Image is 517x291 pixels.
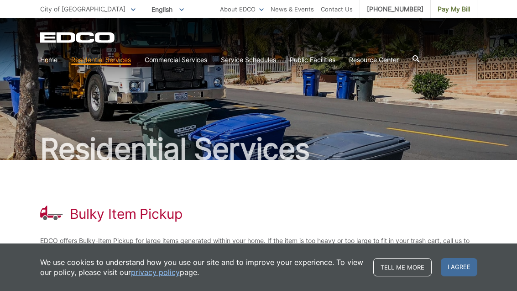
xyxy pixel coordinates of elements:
h2: Residential Services [40,134,477,164]
span: City of [GEOGRAPHIC_DATA] [40,5,125,13]
a: Home [40,55,57,65]
span: I agree [441,258,477,276]
span: Pay My Bill [438,4,470,14]
a: Tell me more [373,258,432,276]
a: Resource Center [349,55,399,65]
a: News & Events [271,4,314,14]
a: EDCD logo. Return to the homepage. [40,32,116,43]
a: About EDCO [220,4,264,14]
p: We use cookies to understand how you use our site and to improve your experience. To view our pol... [40,257,364,277]
a: Residential Services [71,55,131,65]
a: Commercial Services [145,55,207,65]
span: English [145,2,191,17]
h1: Bulky Item Pickup [70,206,183,222]
a: Contact Us [321,4,353,14]
a: Service Schedules [221,55,276,65]
p: EDCO offers Bulky-Item Pickup for large items generated within your home. If the item is too heav... [40,236,477,256]
a: Public Facilities [290,55,335,65]
a: privacy policy [131,267,180,277]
